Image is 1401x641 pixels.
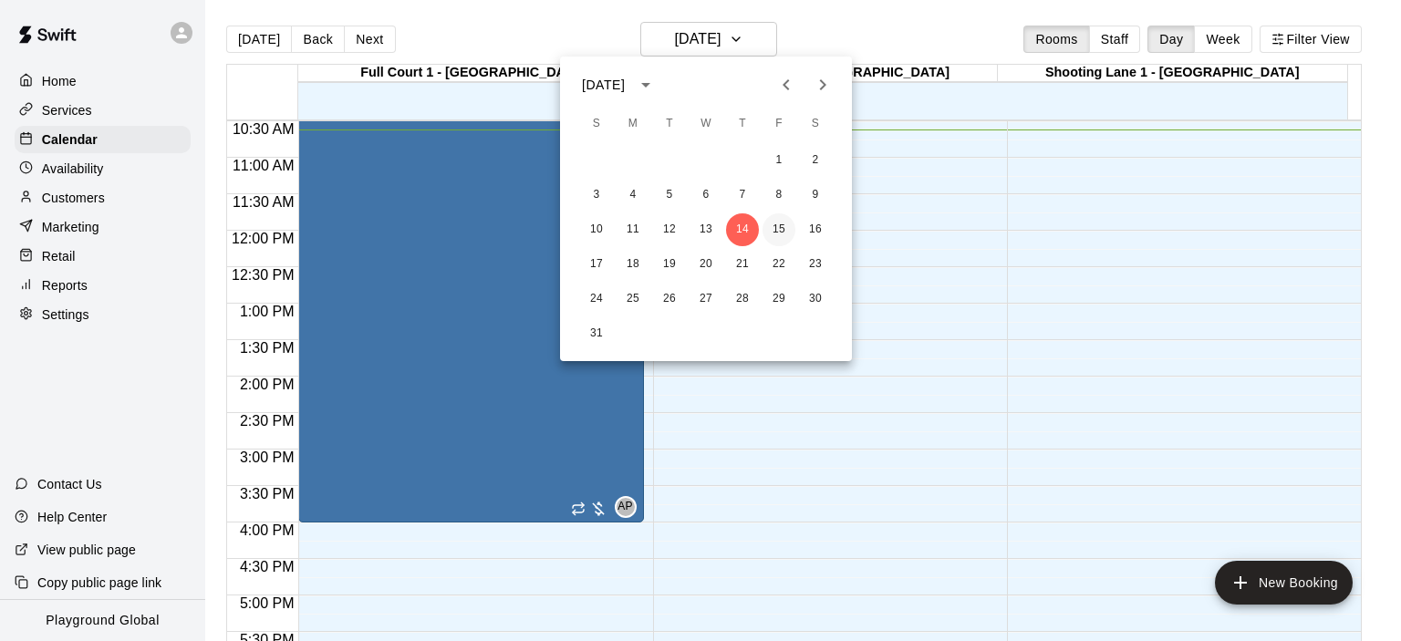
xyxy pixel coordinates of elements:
button: 9 [799,179,832,212]
div: [DATE] [582,76,625,95]
button: 11 [617,213,649,246]
button: 20 [690,248,722,281]
button: calendar view is open, switch to year view [630,69,661,100]
span: Friday [763,106,795,142]
button: 12 [653,213,686,246]
button: 27 [690,283,722,315]
span: Saturday [799,106,832,142]
button: 29 [763,283,795,315]
button: 21 [726,248,759,281]
button: 3 [580,179,613,212]
button: 4 [617,179,649,212]
button: 15 [763,213,795,246]
button: 19 [653,248,686,281]
button: 7 [726,179,759,212]
button: 25 [617,283,649,315]
button: 31 [580,317,613,350]
span: Tuesday [653,106,686,142]
button: Next month [804,67,841,103]
button: 24 [580,283,613,315]
button: 26 [653,283,686,315]
button: 13 [690,213,722,246]
button: 28 [726,283,759,315]
button: 10 [580,213,613,246]
button: 30 [799,283,832,315]
button: 18 [617,248,649,281]
button: 14 [726,213,759,246]
span: Sunday [580,106,613,142]
button: 2 [799,144,832,177]
button: 17 [580,248,613,281]
button: 8 [763,179,795,212]
button: 16 [799,213,832,246]
button: Previous month [768,67,804,103]
button: 22 [763,248,795,281]
span: Thursday [726,106,759,142]
button: 23 [799,248,832,281]
span: Monday [617,106,649,142]
span: Wednesday [690,106,722,142]
button: 1 [763,144,795,177]
button: 5 [653,179,686,212]
button: 6 [690,179,722,212]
